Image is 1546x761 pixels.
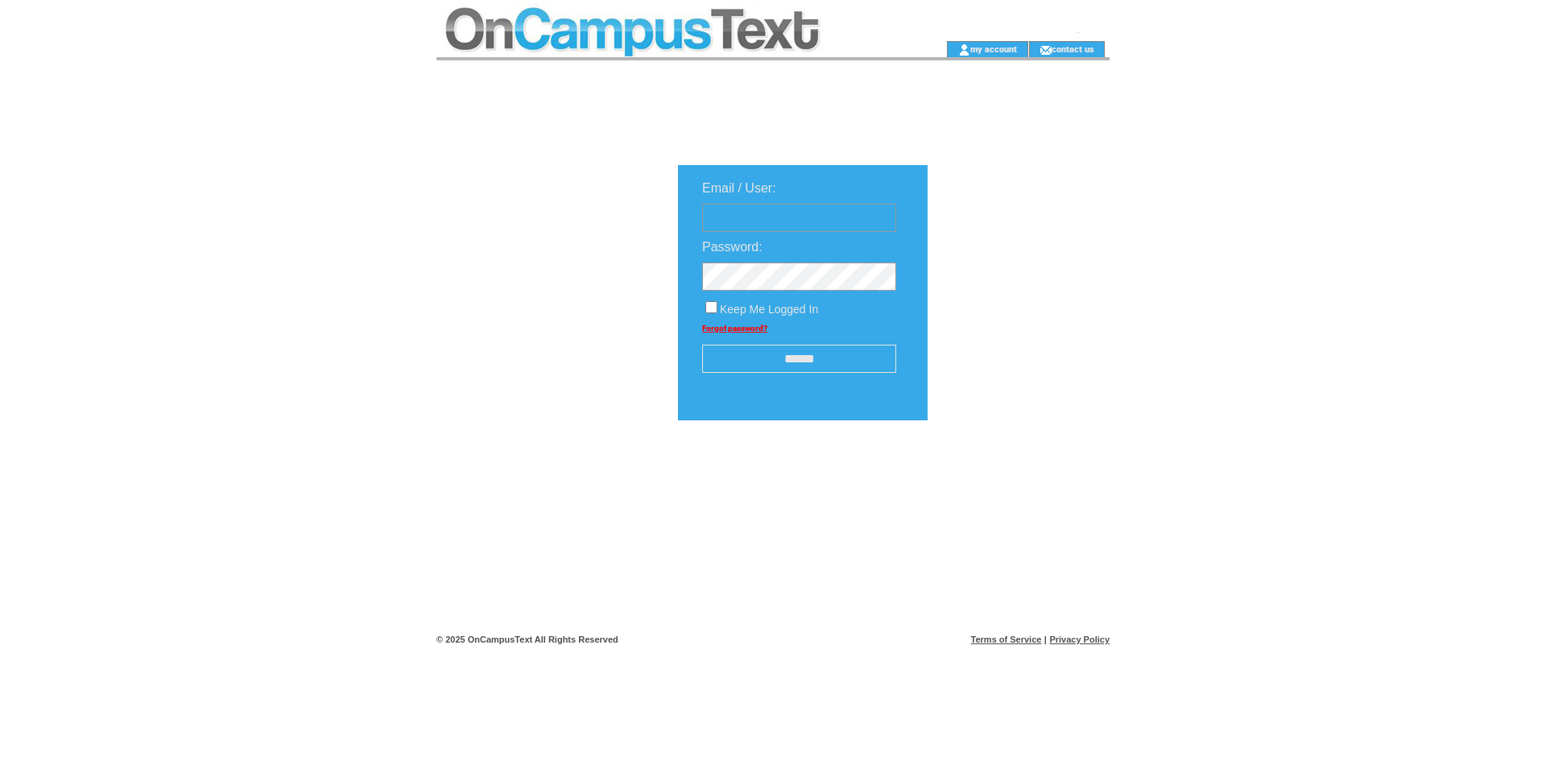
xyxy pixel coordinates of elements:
[958,43,970,56] img: account_icon.gif;jsessionid=B88B77897703F52F4DE0CCFC2AE0DEE8
[1040,43,1052,56] img: contact_us_icon.gif;jsessionid=B88B77897703F52F4DE0CCFC2AE0DEE8
[1044,635,1047,644] span: |
[702,181,776,195] span: Email / User:
[702,240,763,254] span: Password:
[436,635,618,644] span: © 2025 OnCampusText All Rights Reserved
[1049,635,1110,644] a: Privacy Policy
[970,43,1017,54] a: my account
[1052,43,1094,54] a: contact us
[702,324,767,333] a: Forgot password?
[974,461,1055,481] img: transparent.png;jsessionid=B88B77897703F52F4DE0CCFC2AE0DEE8
[971,635,1042,644] a: Terms of Service
[720,303,818,316] span: Keep Me Logged In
